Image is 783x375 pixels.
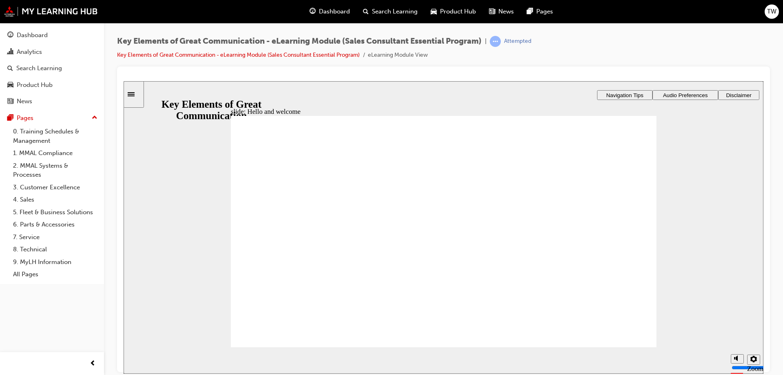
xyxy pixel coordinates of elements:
[303,3,356,20] a: guage-iconDashboard
[7,98,13,105] span: news-icon
[607,273,620,282] button: Mute (Ctrl+Alt+M)
[3,111,101,126] button: Pages
[4,6,98,17] img: mmal
[765,4,779,19] button: TW
[3,94,101,109] a: News
[431,7,437,17] span: car-icon
[440,7,476,16] span: Product Hub
[7,82,13,89] span: car-icon
[520,3,560,20] a: pages-iconPages
[17,80,53,90] div: Product Hub
[356,3,424,20] a: search-iconSearch Learning
[7,115,13,122] span: pages-icon
[10,193,101,206] a: 4. Sales
[16,64,62,73] div: Search Learning
[624,273,637,284] button: Settings
[363,7,369,17] span: search-icon
[624,284,640,308] label: Zoom to fit
[7,49,13,56] span: chart-icon
[10,256,101,268] a: 9. MyLH Information
[529,9,595,19] button: Audio Preferences
[3,61,101,76] a: Search Learning
[602,11,628,17] span: Disclaimer
[473,9,529,19] button: Navigation Tips
[17,31,48,40] div: Dashboard
[767,7,776,16] span: TW
[527,7,533,17] span: pages-icon
[310,7,316,17] span: guage-icon
[490,36,501,47] span: learningRecordVerb_ATTEMPT-icon
[10,147,101,160] a: 1. MMAL Compliance
[117,37,482,46] span: Key Elements of Great Communication - eLearning Module (Sales Consultant Essential Program)
[10,231,101,244] a: 7. Service
[10,181,101,194] a: 3. Customer Excellence
[485,37,487,46] span: |
[504,38,531,45] div: Attempted
[372,7,418,16] span: Search Learning
[3,28,101,43] a: Dashboard
[10,218,101,231] a: 6. Parts & Accessories
[7,32,13,39] span: guage-icon
[7,65,13,72] span: search-icon
[498,7,514,16] span: News
[595,9,636,19] button: Disclaimer
[10,243,101,256] a: 8. Technical
[368,51,428,60] li: eLearning Module View
[482,3,520,20] a: news-iconNews
[603,266,636,293] div: misc controls
[17,47,42,57] div: Analytics
[3,78,101,93] a: Product Hub
[424,3,482,20] a: car-iconProduct Hub
[540,11,584,17] span: Audio Preferences
[17,97,32,106] div: News
[10,125,101,147] a: 0. Training Schedules & Management
[608,283,661,290] input: volume
[90,359,96,369] span: prev-icon
[92,113,97,123] span: up-icon
[3,44,101,60] a: Analytics
[10,206,101,219] a: 5. Fleet & Business Solutions
[536,7,553,16] span: Pages
[17,113,33,123] div: Pages
[10,268,101,281] a: All Pages
[319,7,350,16] span: Dashboard
[3,26,101,111] button: DashboardAnalyticsSearch LearningProduct HubNews
[10,160,101,181] a: 2. MMAL Systems & Processes
[117,51,360,58] a: Key Elements of Great Communication - eLearning Module (Sales Consultant Essential Program)
[482,11,520,17] span: Navigation Tips
[489,7,495,17] span: news-icon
